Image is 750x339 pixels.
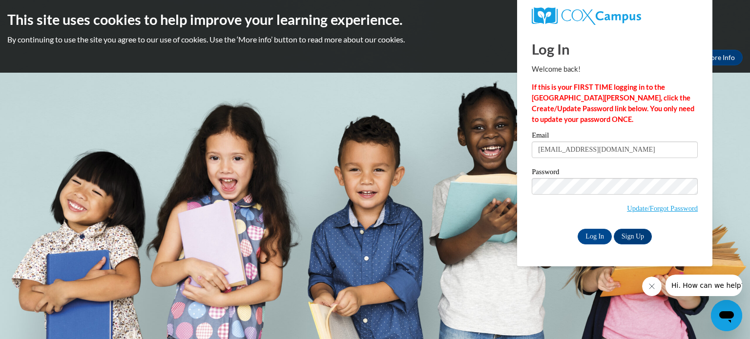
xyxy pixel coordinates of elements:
[532,7,698,25] a: COX Campus
[532,132,698,141] label: Email
[7,10,743,29] h2: This site uses cookies to help improve your learning experience.
[7,34,743,45] p: By continuing to use the site you agree to our use of cookies. Use the ‘More info’ button to read...
[642,277,662,296] iframe: Close message
[578,229,612,244] input: Log In
[532,64,698,75] p: Welcome back!
[6,7,79,15] span: Hi. How can we help?
[532,168,698,178] label: Password
[532,39,698,59] h1: Log In
[532,7,641,25] img: COX Campus
[711,300,742,331] iframe: Button to launch messaging window
[614,229,652,244] a: Sign Up
[532,83,694,123] strong: If this is your FIRST TIME logging in to the [GEOGRAPHIC_DATA][PERSON_NAME], click the Create/Upd...
[666,275,742,296] iframe: Message from company
[627,204,698,212] a: Update/Forgot Password
[697,50,743,65] a: More Info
